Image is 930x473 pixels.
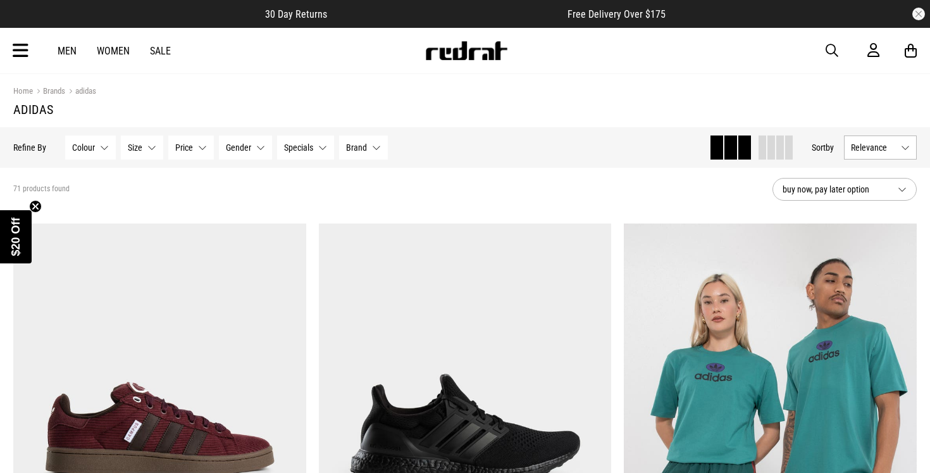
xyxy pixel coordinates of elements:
[58,45,77,57] a: Men
[812,140,834,155] button: Sortby
[65,136,116,160] button: Colour
[826,142,834,153] span: by
[9,217,22,256] span: $20 Off
[128,142,142,153] span: Size
[277,136,334,160] button: Specials
[352,8,542,20] iframe: Customer reviews powered by Trustpilot
[13,142,46,153] p: Refine By
[168,136,214,160] button: Price
[226,142,251,153] span: Gender
[13,184,70,194] span: 71 products found
[346,142,367,153] span: Brand
[33,86,65,98] a: Brands
[783,182,888,197] span: buy now, pay later option
[175,142,193,153] span: Price
[13,102,917,117] h1: adidas
[97,45,130,57] a: Women
[150,45,171,57] a: Sale
[29,200,42,213] button: Close teaser
[339,136,388,160] button: Brand
[65,86,96,98] a: adidas
[265,8,327,20] span: 30 Day Returns
[567,8,666,20] span: Free Delivery Over $175
[844,136,917,160] button: Relevance
[219,136,272,160] button: Gender
[284,142,313,153] span: Specials
[425,41,508,60] img: Redrat logo
[13,86,33,96] a: Home
[121,136,163,160] button: Size
[851,142,896,153] span: Relevance
[72,142,95,153] span: Colour
[772,178,917,201] button: buy now, pay later option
